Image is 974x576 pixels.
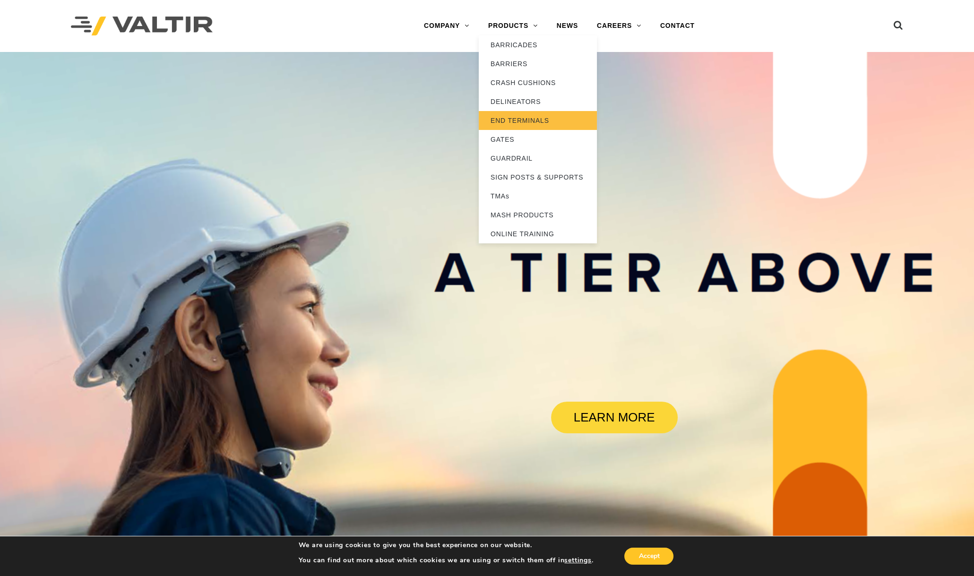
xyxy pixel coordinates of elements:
a: ONLINE TRAINING [479,224,597,243]
a: SIGN POSTS & SUPPORTS [479,168,597,187]
a: LEARN MORE [551,402,678,433]
button: settings [564,556,591,565]
a: GUARDRAIL [479,149,597,168]
a: END TERMINALS [479,111,597,130]
button: Accept [624,548,673,565]
a: BARRIERS [479,54,597,73]
a: PRODUCTS [479,17,547,35]
a: CAREERS [587,17,651,35]
img: Valtir [71,17,213,36]
a: BARRICADES [479,35,597,54]
a: DELINEATORS [479,92,597,111]
a: MASH PRODUCTS [479,206,597,224]
p: We are using cookies to give you the best experience on our website. [299,541,594,550]
a: CONTACT [651,17,704,35]
a: COMPANY [414,17,479,35]
a: TMAs [479,187,597,206]
p: You can find out more about which cookies we are using or switch them off in . [299,556,594,565]
a: NEWS [547,17,587,35]
a: GATES [479,130,597,149]
a: CRASH CUSHIONS [479,73,597,92]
